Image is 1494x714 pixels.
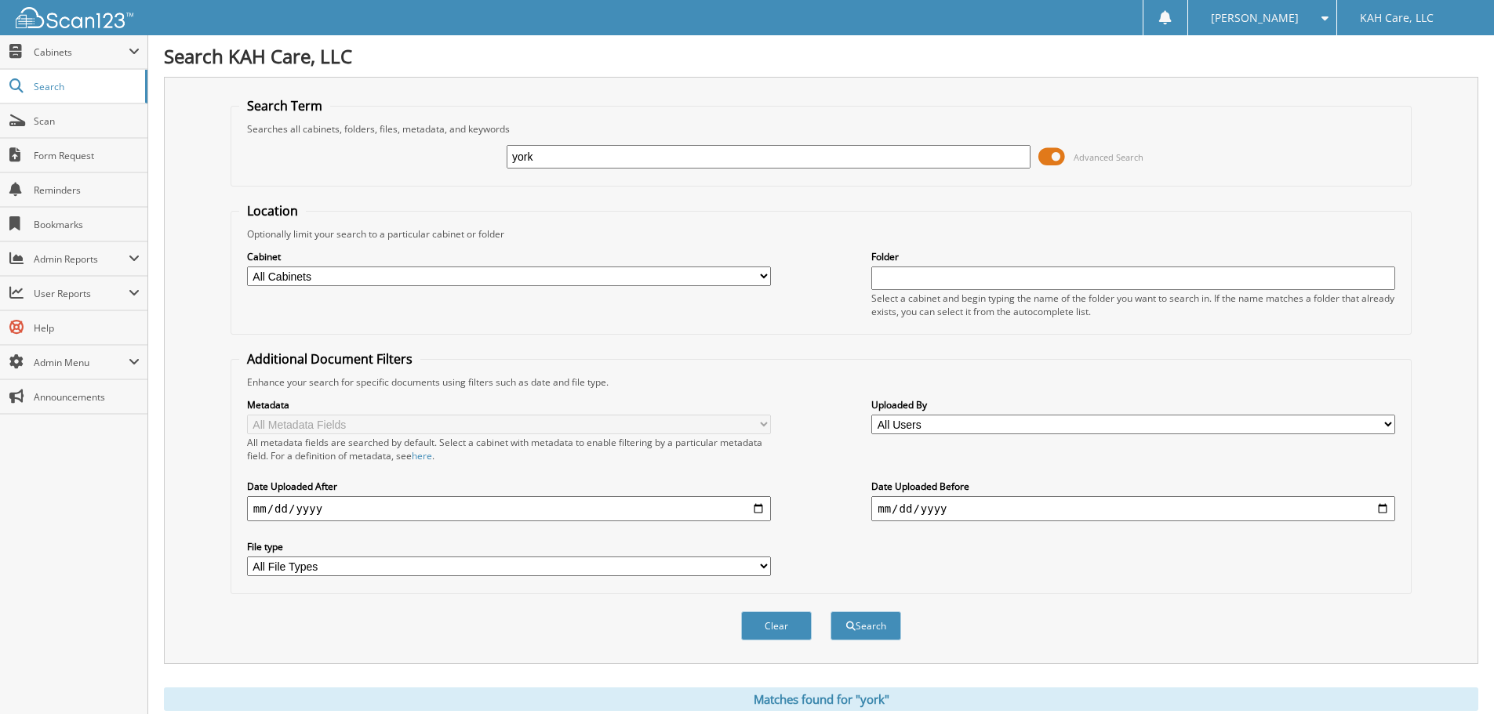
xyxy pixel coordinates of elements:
[34,149,140,162] span: Form Request
[247,480,771,493] label: Date Uploaded After
[412,449,432,462] a: here
[871,398,1395,411] label: Uploaded By
[34,183,140,197] span: Reminders
[239,97,330,114] legend: Search Term
[247,398,771,411] label: Metadata
[1211,13,1299,23] span: [PERSON_NAME]
[34,114,140,128] span: Scan
[34,45,129,59] span: Cabinets
[34,218,140,231] span: Bookmarks
[164,43,1478,69] h1: Search KAH Care, LLC
[741,611,812,640] button: Clear
[247,540,771,553] label: File type
[239,122,1403,136] div: Searches all cabinets, folders, files, metadata, and keywords
[34,287,129,300] span: User Reports
[34,390,140,404] span: Announcements
[34,252,129,266] span: Admin Reports
[871,496,1395,521] input: end
[164,687,1478,711] div: Matches found for "york"
[247,496,771,521] input: start
[34,321,140,335] span: Help
[871,480,1395,493] label: Date Uploaded Before
[247,250,771,263] label: Cabinet
[239,350,420,368] legend: Additional Document Filters
[239,227,1403,241] div: Optionally limit your search to a particular cabinet or folder
[239,202,306,219] legend: Location
[239,375,1403,389] div: Enhance your search for specific documents using filters such as date and file type.
[1360,13,1434,23] span: KAH Care, LLC
[16,7,133,28] img: scan123-logo-white.svg
[34,80,137,93] span: Search
[1074,151,1143,163] span: Advanced Search
[871,250,1395,263] label: Folder
[34,356,129,369] span: Admin Menu
[247,436,771,462] div: All metadata fields are searched by default. Select a cabinet with metadata to enable filtering b...
[871,292,1395,318] div: Select a cabinet and begin typing the name of the folder you want to search in. If the name match...
[831,611,901,640] button: Search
